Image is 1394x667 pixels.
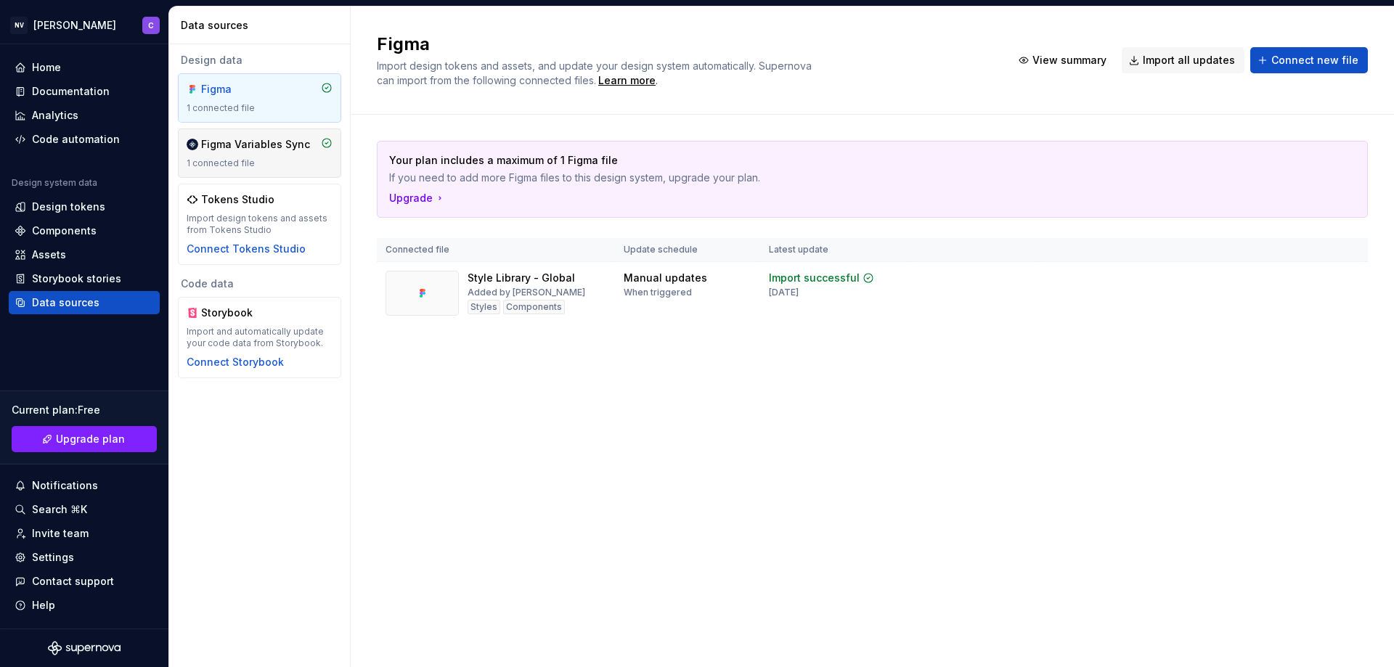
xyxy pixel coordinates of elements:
div: [PERSON_NAME] [33,18,116,33]
div: Invite team [32,526,89,541]
div: [DATE] [769,287,799,298]
div: Added by [PERSON_NAME] [468,287,585,298]
a: Data sources [9,291,160,314]
span: . [596,75,658,86]
p: Your plan includes a maximum of 1 Figma file [389,153,1254,168]
div: Import and automatically update your code data from Storybook. [187,326,333,349]
button: Upgrade plan [12,426,157,452]
div: Import design tokens and assets from Tokens Studio [187,213,333,236]
div: Search ⌘K [32,502,87,517]
span: Upgrade plan [56,432,125,446]
button: NV[PERSON_NAME]C [3,9,166,41]
div: Code data [178,277,341,291]
div: Analytics [32,108,78,123]
button: View summary [1011,47,1116,73]
div: Data sources [32,295,99,310]
div: Storybook [201,306,271,320]
div: Manual updates [624,271,707,285]
span: Import all updates [1143,53,1235,67]
th: Connected file [377,238,615,262]
div: Design data [178,53,341,67]
a: Learn more [598,73,656,88]
button: Import all updates [1122,47,1244,73]
th: Latest update [760,238,911,262]
button: Help [9,594,160,617]
div: Components [32,224,97,238]
div: 1 connected file [187,157,333,169]
span: Import design tokens and assets, and update your design system automatically. Supernova can impor... [377,60,815,86]
div: 1 connected file [187,102,333,114]
a: Home [9,56,160,79]
svg: Supernova Logo [48,641,121,655]
div: Style Library - Global [468,271,575,285]
a: Components [9,219,160,242]
div: Documentation [32,84,110,99]
button: Notifications [9,474,160,497]
button: Connect Storybook [187,355,284,369]
div: Storybook stories [32,271,121,286]
div: NV [10,17,28,34]
button: Connect Tokens Studio [187,242,306,256]
div: Figma Variables Sync [201,137,310,152]
button: Connect new file [1250,47,1368,73]
span: Connect new file [1271,53,1358,67]
a: Storybook stories [9,267,160,290]
div: Styles [468,300,500,314]
div: Data sources [181,18,344,33]
a: Tokens StudioImport design tokens and assets from Tokens StudioConnect Tokens Studio [178,184,341,265]
a: Documentation [9,80,160,103]
button: Search ⌘K [9,498,160,521]
div: Current plan : Free [12,403,157,417]
div: Import successful [769,271,860,285]
button: Contact support [9,570,160,593]
div: Code automation [32,132,120,147]
div: Notifications [32,478,98,493]
h2: Figma [377,33,994,56]
a: StorybookImport and automatically update your code data from Storybook.Connect Storybook [178,297,341,378]
div: Design tokens [32,200,105,214]
a: Code automation [9,128,160,151]
div: Settings [32,550,74,565]
a: Design tokens [9,195,160,218]
div: Home [32,60,61,75]
a: Invite team [9,522,160,545]
th: Update schedule [615,238,760,262]
a: Figma1 connected file [178,73,341,123]
div: When triggered [624,287,692,298]
a: Settings [9,546,160,569]
a: Figma Variables Sync1 connected file [178,128,341,178]
div: Tokens Studio [201,192,274,207]
a: Assets [9,243,160,266]
div: Assets [32,247,66,262]
div: Figma [201,82,271,97]
div: Help [32,598,55,613]
button: Upgrade [389,191,446,205]
div: Components [503,300,565,314]
span: View summary [1032,53,1106,67]
a: Analytics [9,104,160,127]
div: Design system data [12,177,97,189]
div: Contact support [32,574,114,589]
p: If you need to add more Figma files to this design system, upgrade your plan. [389,171,1254,185]
div: C [148,20,154,31]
